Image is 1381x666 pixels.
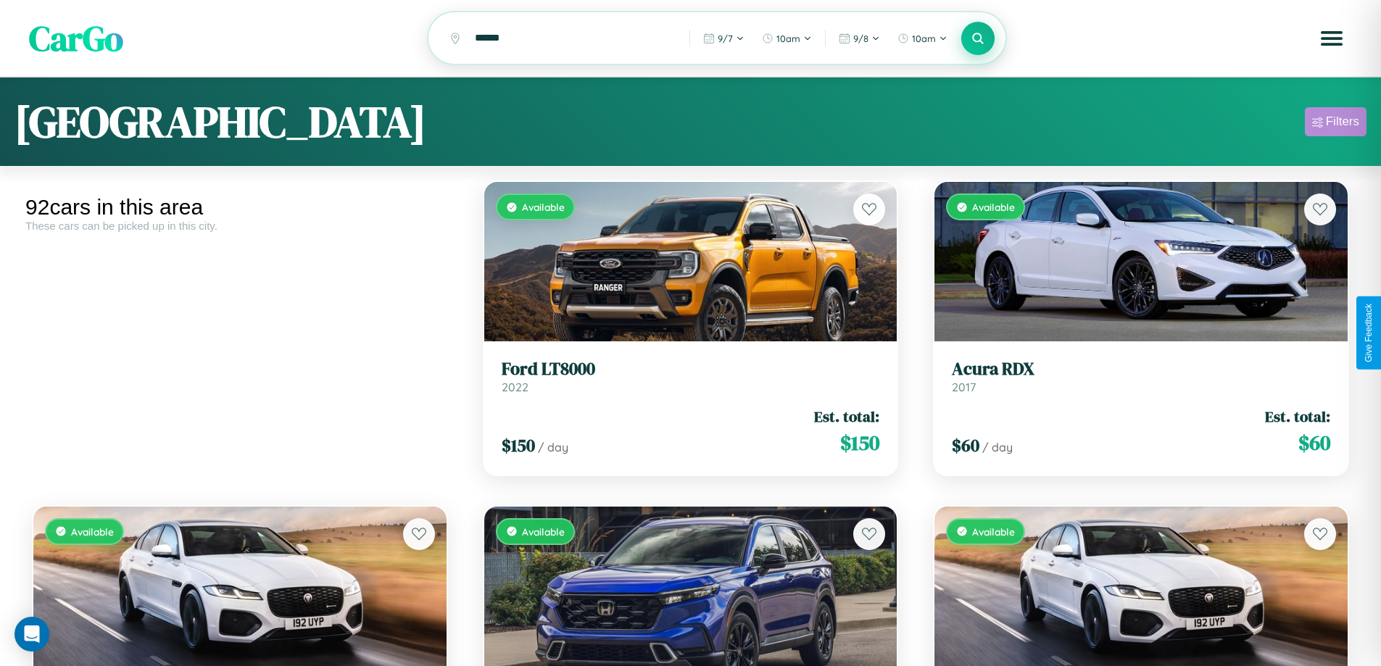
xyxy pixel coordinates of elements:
[522,201,565,213] span: Available
[522,525,565,538] span: Available
[972,201,1015,213] span: Available
[502,359,880,394] a: Ford LT80002022
[1364,304,1374,362] div: Give Feedback
[1265,406,1330,427] span: Est. total:
[952,433,979,457] span: $ 60
[831,27,887,50] button: 9/8
[14,617,49,652] div: Open Intercom Messenger
[840,428,879,457] span: $ 150
[25,220,455,232] div: These cars can be picked up in this city.
[952,359,1330,394] a: Acura RDX2017
[1311,18,1352,59] button: Open menu
[1298,428,1330,457] span: $ 60
[776,33,800,44] span: 10am
[502,380,528,394] span: 2022
[755,27,819,50] button: 10am
[29,14,123,62] span: CarGo
[952,359,1330,380] h3: Acura RDX
[1326,115,1359,129] div: Filters
[1305,107,1367,136] button: Filters
[502,433,535,457] span: $ 150
[538,440,568,454] span: / day
[814,406,879,427] span: Est. total:
[952,380,976,394] span: 2017
[14,92,426,151] h1: [GEOGRAPHIC_DATA]
[25,195,455,220] div: 92 cars in this area
[696,27,752,50] button: 9/7
[71,525,114,538] span: Available
[972,525,1015,538] span: Available
[982,440,1013,454] span: / day
[502,359,880,380] h3: Ford LT8000
[718,33,733,44] span: 9 / 7
[853,33,868,44] span: 9 / 8
[890,27,955,50] button: 10am
[912,33,936,44] span: 10am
